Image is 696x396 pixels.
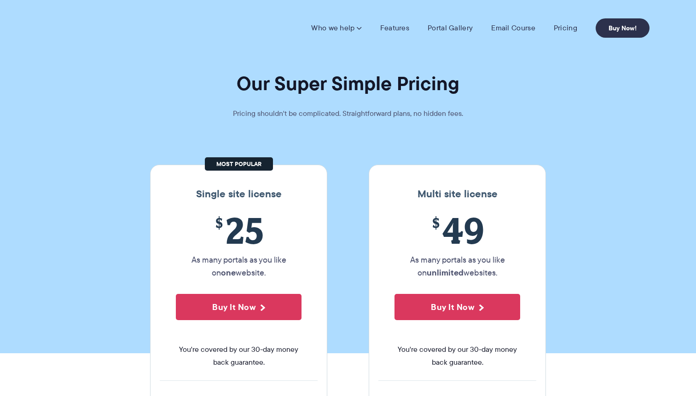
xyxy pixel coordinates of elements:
strong: one [221,266,236,279]
span: 25 [176,209,302,251]
h3: Single site license [160,188,318,200]
span: 49 [394,209,520,251]
a: Who we help [311,23,361,33]
span: You're covered by our 30-day money back guarantee. [394,343,520,369]
p: As many portals as you like on website. [176,253,302,279]
button: Buy It Now [176,294,302,320]
a: Buy Now! [596,18,650,38]
a: Portal Gallery [428,23,473,33]
button: Buy It Now [394,294,520,320]
a: Email Course [491,23,535,33]
p: As many portals as you like on websites. [394,253,520,279]
strong: unlimited [427,266,464,279]
span: You're covered by our 30-day money back guarantee. [176,343,302,369]
p: Pricing shouldn't be complicated. Straightforward plans, no hidden fees. [210,107,486,120]
a: Features [380,23,409,33]
h3: Multi site license [378,188,536,200]
a: Pricing [554,23,577,33]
